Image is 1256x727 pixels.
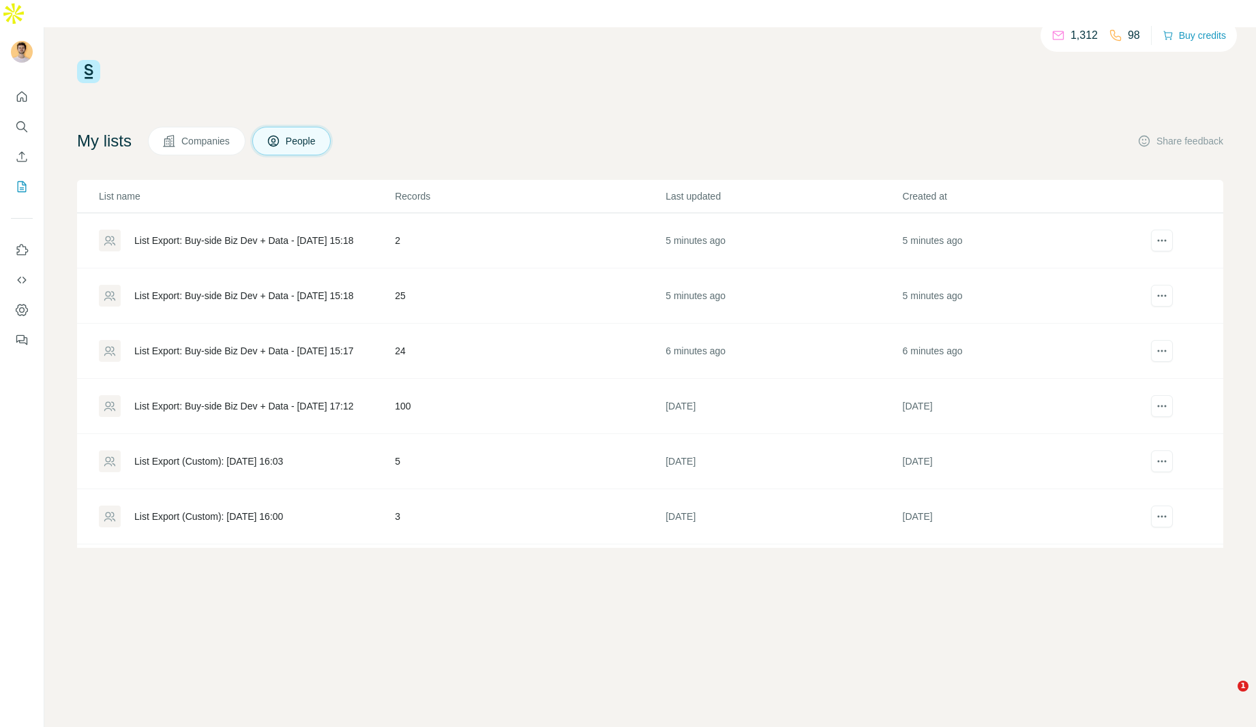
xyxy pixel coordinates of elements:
button: actions [1151,230,1173,251]
div: List Export (Custom): [DATE] 16:00 [134,510,283,523]
td: 2 [394,213,665,268]
td: 3 [394,489,665,544]
td: 5 minutes ago [665,213,901,268]
button: Feedback [11,328,33,352]
span: People [286,134,317,148]
td: [DATE] [665,544,901,600]
td: 25 [394,268,665,324]
img: Surfe Logo [77,60,100,83]
img: Avatar [11,41,33,63]
button: Use Surfe on LinkedIn [11,238,33,262]
td: 5 minutes ago [902,213,1139,268]
td: [DATE] [902,434,1139,489]
div: List Export: Buy-side Biz Dev + Data - [DATE] 15:18 [134,234,353,247]
p: 98 [1128,27,1140,44]
div: List Export: Buy-side Biz Dev + Data - [DATE] 15:17 [134,344,353,358]
td: [DATE] [665,489,901,544]
button: Quick start [11,84,33,109]
button: Dashboard [11,298,33,322]
h4: My lists [77,130,132,152]
span: 1 [1238,681,1248,692]
button: Share feedback [1137,134,1223,148]
p: List name [99,189,393,203]
button: My lists [11,174,33,199]
p: Last updated [666,189,901,203]
button: Search [11,114,33,139]
td: 100 [394,379,665,434]
td: [DATE] [902,544,1139,600]
button: actions [1151,285,1173,307]
button: Use Surfe API [11,268,33,292]
td: 5 [394,434,665,489]
button: Buy credits [1163,26,1226,45]
td: [DATE] [665,434,901,489]
button: actions [1151,450,1173,472]
iframe: Intercom live chat [1210,681,1242,713]
td: 19 [394,544,665,600]
td: 6 minutes ago [902,324,1139,379]
div: List Export (Custom): [DATE] 16:03 [134,454,283,468]
div: List Export: Buy-side Biz Dev + Data - [DATE] 15:18 [134,289,353,303]
td: 24 [394,324,665,379]
td: 5 minutes ago [665,268,901,324]
td: [DATE] [902,379,1139,434]
td: 6 minutes ago [665,324,901,379]
button: actions [1151,395,1173,417]
p: Records [395,189,664,203]
div: List Export: Buy-side Biz Dev + Data - [DATE] 17:12 [134,399,353,413]
td: [DATE] [902,489,1139,544]
button: Enrich CSV [11,144,33,169]
td: [DATE] [665,379,901,434]
span: Companies [181,134,231,148]
p: 1,312 [1071,27,1098,44]
button: actions [1151,340,1173,362]
td: 5 minutes ago [902,268,1139,324]
button: actions [1151,506,1173,527]
p: Created at [903,189,1138,203]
